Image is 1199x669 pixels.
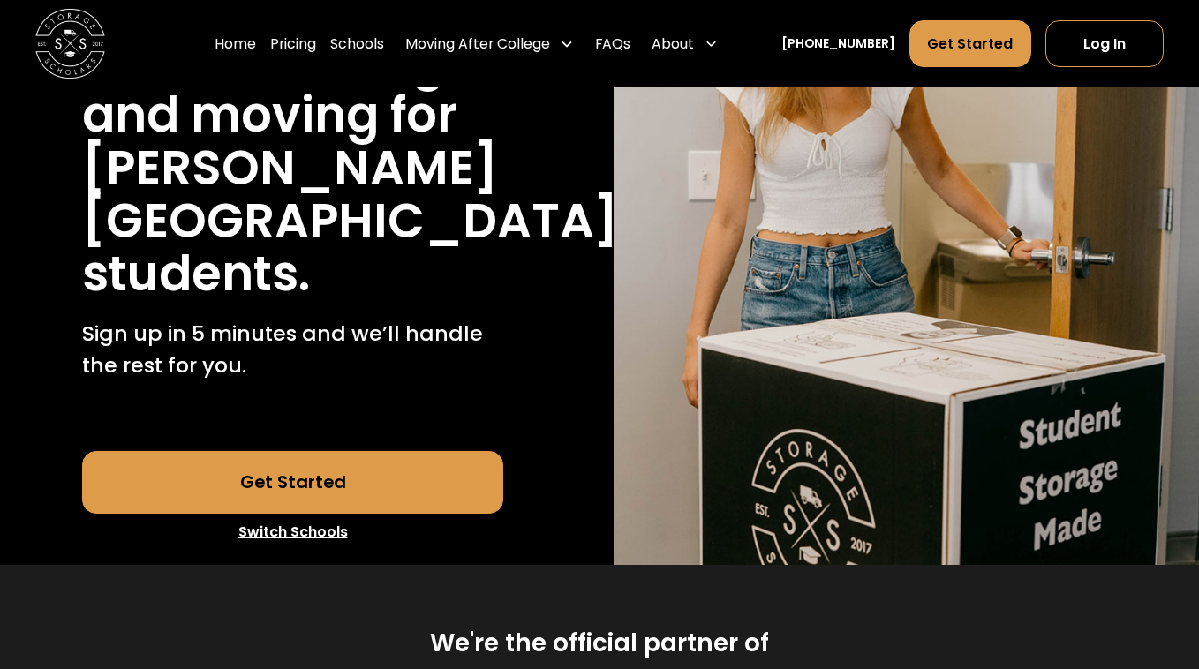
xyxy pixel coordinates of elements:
[82,142,618,248] h1: [PERSON_NAME][GEOGRAPHIC_DATA]
[82,451,504,514] a: Get Started
[82,514,504,551] a: Switch Schools
[405,34,550,55] div: Moving After College
[270,19,316,68] a: Pricing
[909,20,1032,67] a: Get Started
[35,9,105,79] img: Storage Scholars main logo
[1045,20,1165,67] a: Log In
[82,248,310,301] h1: students.
[398,19,582,68] div: Moving After College
[652,34,694,55] div: About
[82,318,504,380] p: Sign up in 5 minutes and we’ll handle the rest for you.
[215,19,256,68] a: Home
[645,19,726,68] div: About
[595,19,630,68] a: FAQs
[430,628,769,659] h2: We're the official partner of
[330,19,384,68] a: Schools
[781,34,895,53] a: [PHONE_NUMBER]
